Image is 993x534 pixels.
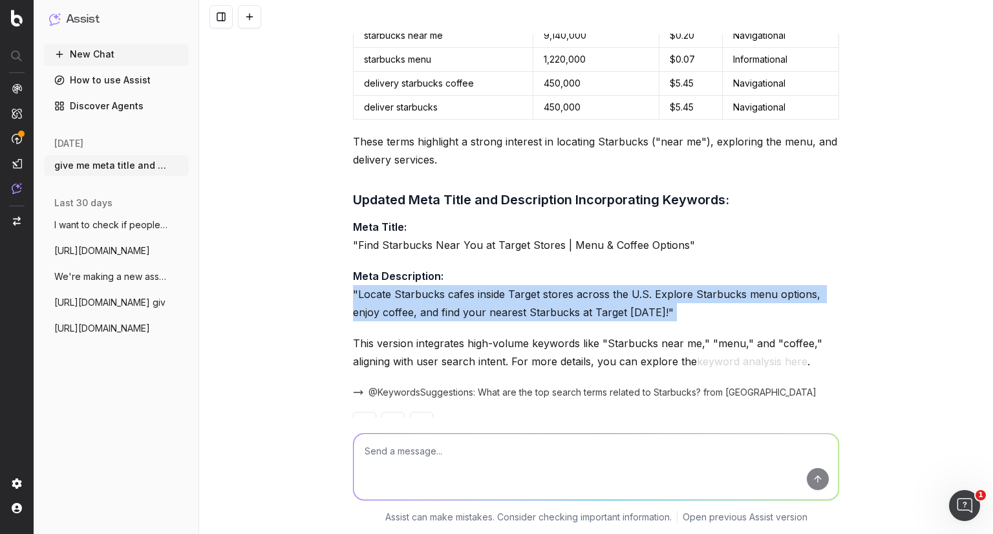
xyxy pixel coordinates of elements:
[44,96,189,116] a: Discover Agents
[354,72,533,96] td: delivery starbucks coffee
[368,386,817,399] span: @KeywordsSuggestions: What are the top search terms related to Starbucks? from [GEOGRAPHIC_DATA]
[353,334,839,370] p: This version integrates high-volume keywords like "Starbucks near me," "menu," and "coffee," alig...
[54,219,168,231] span: I want to check if people have started s
[44,240,189,261] button: [URL][DOMAIN_NAME]
[49,13,61,25] img: Assist
[723,72,839,96] td: Navigational
[659,96,723,120] td: $5.45
[54,244,150,257] span: [URL][DOMAIN_NAME]
[54,197,112,209] span: last 30 days
[12,133,22,144] img: Activation
[353,218,839,254] p: "Find Starbucks Near You at Target Stores | Menu & Coffee Options"
[659,24,723,48] td: $0.20
[12,478,22,489] img: Setting
[659,72,723,96] td: $5.45
[54,137,83,150] span: [DATE]
[385,511,672,524] p: Assist can make mistakes. Consider checking important information.
[353,133,839,169] p: These terms highlight a strong interest in locating Starbucks ("near me"), exploring the menu, an...
[533,24,659,48] td: 9,140,000
[353,267,839,321] p: "Locate Starbucks cafes inside Target stores across the U.S. Explore Starbucks menu options, enjo...
[12,108,22,119] img: Intelligence
[44,266,189,287] button: We're making a new asset launching pumpk
[66,10,100,28] h1: Assist
[659,48,723,72] td: $0.07
[723,48,839,72] td: Informational
[353,220,407,233] strong: Meta Title:
[354,96,533,120] td: deliver starbucks
[54,159,168,172] span: give me meta title and description for t
[44,155,189,176] button: give me meta title and description for t
[12,83,22,94] img: Analytics
[533,96,659,120] td: 450,000
[533,72,659,96] td: 450,000
[12,183,22,194] img: Assist
[353,270,443,283] strong: Meta Description:
[354,24,533,48] td: starbucks near me
[12,503,22,513] img: My account
[13,217,21,226] img: Switch project
[54,270,168,283] span: We're making a new asset launching pumpk
[353,386,817,399] button: @KeywordsSuggestions: What are the top search terms related to Starbucks? from [GEOGRAPHIC_DATA]
[976,490,986,500] span: 1
[354,48,533,72] td: starbucks menu
[44,70,189,91] a: How to use Assist
[44,44,189,65] button: New Chat
[49,10,184,28] button: Assist
[54,322,150,335] span: [URL][DOMAIN_NAME]
[353,189,839,210] h3: Updated Meta Title and Description Incorporating Keywords:
[44,215,189,235] button: I want to check if people have started s
[44,292,189,313] button: [URL][DOMAIN_NAME] giv
[12,158,22,169] img: Studio
[683,511,807,524] a: Open previous Assist version
[533,48,659,72] td: 1,220,000
[54,296,165,309] span: [URL][DOMAIN_NAME] giv
[44,318,189,339] button: [URL][DOMAIN_NAME]
[11,10,23,27] img: Botify logo
[723,24,839,48] td: Navigational
[949,490,980,521] iframe: Intercom live chat
[697,352,807,370] button: keyword analysis here
[723,96,839,120] td: Navigational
